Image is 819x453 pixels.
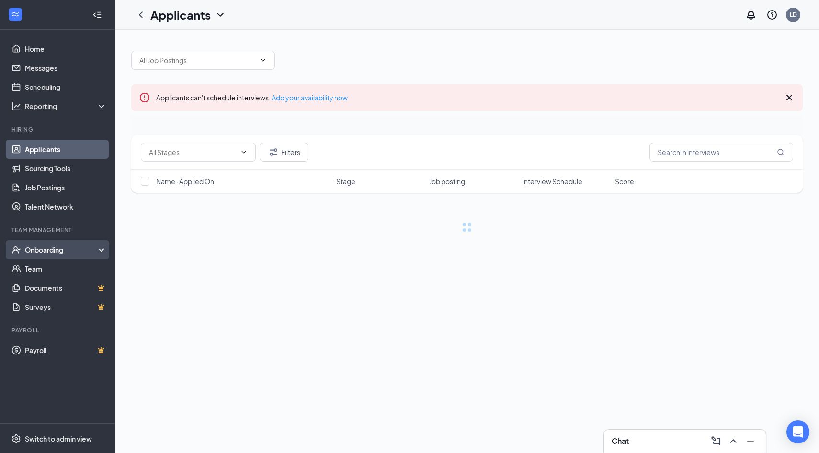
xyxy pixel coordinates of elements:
[135,9,147,21] svg: ChevronLeft
[156,177,214,186] span: Name · Applied On
[11,10,20,19] svg: WorkstreamLogo
[649,143,793,162] input: Search in interviews
[11,125,105,133] div: Hiring
[708,433,724,449] button: ComposeMessage
[25,77,107,97] a: Scheduling
[92,10,102,20] svg: Collapse
[25,434,92,443] div: Switch to admin view
[777,148,785,156] svg: MagnifyingGlass
[25,101,107,111] div: Reporting
[25,58,107,77] a: Messages
[745,435,756,447] svg: Minimize
[25,197,107,216] a: Talent Network
[150,7,211,23] h1: Applicants
[728,435,739,447] svg: ChevronUp
[790,11,797,19] div: LD
[743,433,758,449] button: Minimize
[149,147,236,157] input: All Stages
[11,226,105,234] div: Team Management
[139,92,150,103] svg: Error
[11,434,21,443] svg: Settings
[25,341,107,360] a: PayrollCrown
[11,245,21,254] svg: UserCheck
[215,9,226,21] svg: ChevronDown
[260,143,308,162] button: Filter Filters
[11,101,21,111] svg: Analysis
[25,39,107,58] a: Home
[25,278,107,298] a: DocumentsCrown
[25,140,107,159] a: Applicants
[25,159,107,178] a: Sourcing Tools
[336,177,355,186] span: Stage
[25,245,99,254] div: Onboarding
[272,93,348,102] a: Add your availability now
[139,55,255,66] input: All Job Postings
[25,178,107,197] a: Job Postings
[25,259,107,278] a: Team
[522,177,582,186] span: Interview Schedule
[710,435,722,447] svg: ComposeMessage
[11,326,105,334] div: Payroll
[156,93,348,102] span: Applicants can't schedule interviews.
[25,298,107,317] a: SurveysCrown
[240,148,248,156] svg: ChevronDown
[784,92,795,103] svg: Cross
[726,433,741,449] button: ChevronUp
[259,56,267,64] svg: ChevronDown
[745,9,757,21] svg: Notifications
[766,9,778,21] svg: QuestionInfo
[268,146,279,158] svg: Filter
[612,436,629,446] h3: Chat
[429,177,465,186] span: Job posting
[786,420,809,443] div: Open Intercom Messenger
[615,177,634,186] span: Score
